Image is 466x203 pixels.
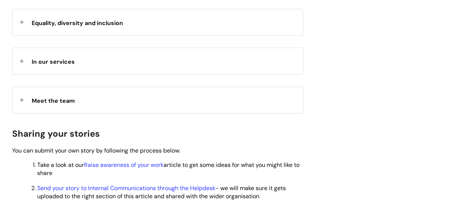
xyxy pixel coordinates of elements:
[12,147,180,154] span: You can submit your own story by following the process below.
[37,161,299,177] span: Take a look at our article to get some ideas for what you might like to share
[32,19,123,27] span: Equality, diversity and inclusion
[37,184,286,200] span: - we will make sure it gets uploaded to the right section of this article and shared with the wid...
[32,97,75,105] span: Meet the team
[37,184,216,192] a: Send your story to Internal Communications through the Helpdesk
[84,161,164,169] a: Raise awareness of your work
[12,128,100,139] span: Sharing your stories
[32,58,75,66] span: In our services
